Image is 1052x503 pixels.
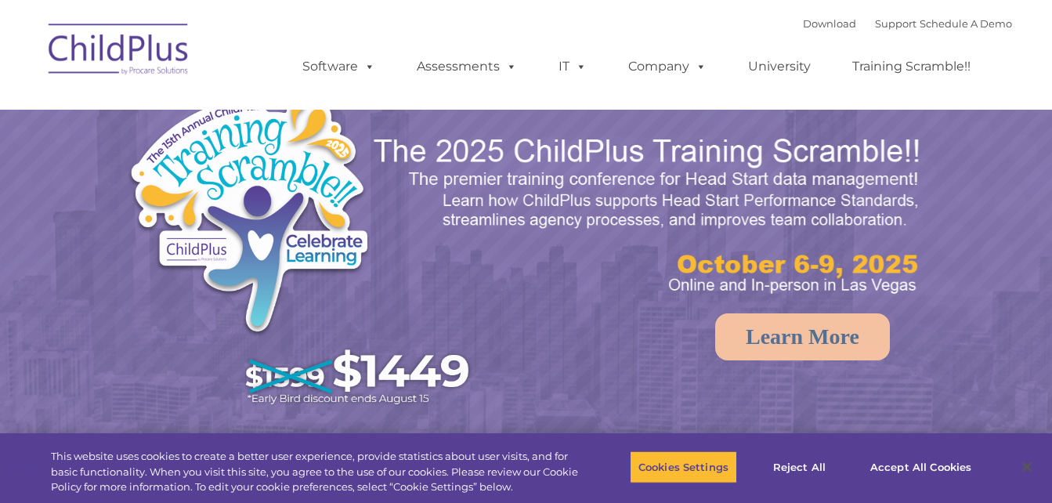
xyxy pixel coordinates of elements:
img: ChildPlus by Procare Solutions [41,13,197,91]
button: Accept All Cookies [862,451,980,483]
button: Reject All [750,451,848,483]
div: This website uses cookies to create a better user experience, provide statistics about user visit... [51,449,579,495]
a: IT [543,51,602,82]
a: Learn More [715,313,890,360]
button: Cookies Settings [630,451,737,483]
font: | [803,17,1012,30]
a: Schedule A Demo [920,17,1012,30]
a: Support [875,17,916,30]
a: Assessments [401,51,533,82]
a: Software [287,51,391,82]
a: Company [613,51,722,82]
button: Close [1010,450,1044,484]
a: Download [803,17,856,30]
a: University [732,51,826,82]
a: Training Scramble!! [837,51,986,82]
